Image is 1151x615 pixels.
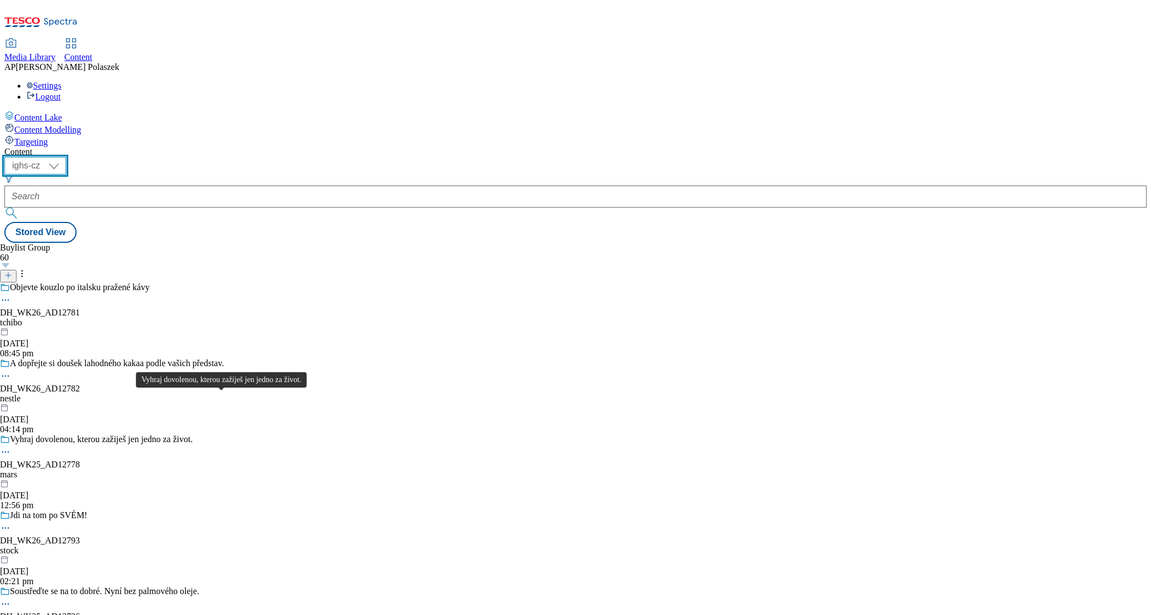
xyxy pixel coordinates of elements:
[4,39,56,62] a: Media Library
[4,52,56,62] span: Media Library
[4,123,1147,135] a: Content Modelling
[26,81,62,90] a: Settings
[4,222,77,243] button: Stored View
[4,186,1147,208] input: Search
[10,586,199,596] div: Soustřeďte se na to dobré. Nyní bez palmového oleje.
[10,358,224,368] div: A dopřejte si doušek lahodného kakaa podle vašich představ.
[26,92,61,101] a: Logout
[4,175,13,183] svg: Search Filters
[4,111,1147,123] a: Content Lake
[10,282,150,292] div: Objevte kouzlo po italsku pražené kávy
[4,135,1147,147] a: Targeting
[15,62,119,72] span: [PERSON_NAME] Polaszek
[14,113,62,122] span: Content Lake
[10,510,87,520] div: Jdi na tom po SVÉM!
[64,39,93,62] a: Content
[64,52,93,62] span: Content
[4,62,15,72] span: AP
[14,125,81,134] span: Content Modelling
[10,434,193,444] div: Vyhraj dovolenou, kterou zažiješ jen jedno za život.
[14,137,48,146] span: Targeting
[4,147,1147,157] div: Content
